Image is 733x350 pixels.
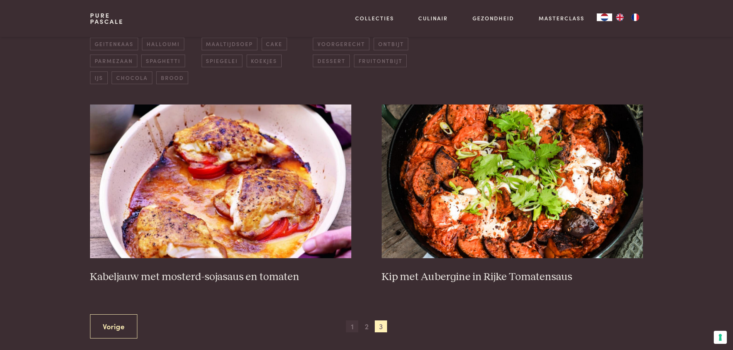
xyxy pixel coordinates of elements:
ul: Language list [612,13,643,21]
a: Collecties [355,14,394,22]
img: Kip met Aubergine in Rijke Tomatensaus [382,105,643,258]
span: chocola [112,71,152,84]
a: Gezondheid [473,14,514,22]
span: 1 [346,320,358,333]
button: Uw voorkeuren voor toestemming voor trackingtechnologieën [714,331,727,344]
a: PurePascale [90,12,124,25]
a: FR [628,13,643,21]
span: koekjes [247,55,282,67]
span: brood [156,71,188,84]
a: EN [612,13,628,21]
span: fruitontbijt [354,55,407,67]
a: Culinair [418,14,448,22]
span: cake [262,38,287,50]
img: Kabeljauw met mosterd-sojasaus en tomaten [90,105,351,258]
span: spaghetti [141,55,185,67]
span: ijs [90,71,107,84]
span: geitenkaas [90,38,138,50]
span: 3 [375,320,387,333]
div: Language [597,13,612,21]
span: dessert [313,55,350,67]
a: Kip met Aubergine in Rijke Tomatensaus Kip met Aubergine in Rijke Tomatensaus [382,105,643,284]
span: halloumi [142,38,184,50]
span: parmezaan [90,55,137,67]
h3: Kip met Aubergine in Rijke Tomatensaus [382,270,643,284]
a: NL [597,13,612,21]
span: voorgerecht [313,38,369,50]
span: 2 [361,320,373,333]
span: maaltijdsoep [202,38,257,50]
h3: Kabeljauw met mosterd-sojasaus en tomaten [90,270,351,284]
aside: Language selected: Nederlands [597,13,643,21]
span: ontbijt [374,38,408,50]
span: spiegelei [202,55,242,67]
a: Masterclass [539,14,584,22]
a: Kabeljauw met mosterd-sojasaus en tomaten Kabeljauw met mosterd-sojasaus en tomaten [90,105,351,284]
a: Vorige [90,314,137,338]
